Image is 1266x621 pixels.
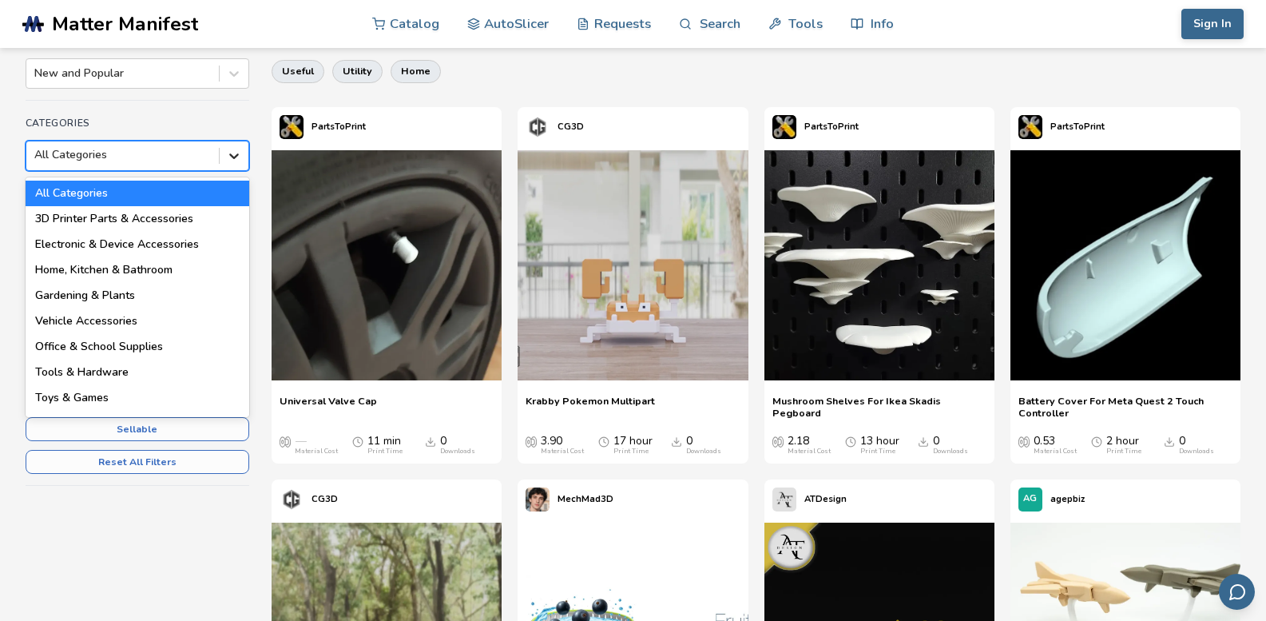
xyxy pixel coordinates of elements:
a: CG3D's profileCG3D [272,480,346,519]
div: 3.90 [541,435,584,456]
span: Average Print Time [598,435,609,448]
div: Print Time [367,448,403,456]
button: home [391,60,441,82]
button: Sellable [26,417,249,441]
div: Print Time [860,448,895,456]
div: Print Time [1106,448,1141,456]
div: Toys & Games [26,385,249,411]
span: Downloads [425,435,436,448]
div: Material Cost [788,448,831,456]
span: Average Print Time [1091,435,1102,448]
span: — [295,435,306,448]
div: Downloads [1179,448,1214,456]
p: CG3D [558,118,584,135]
span: Average Cost [1018,435,1030,448]
div: Print Time [613,448,649,456]
input: New and Popular [34,67,38,80]
img: MechMad3D's profile [526,488,550,512]
a: Battery Cover For Meta Quest 2 Touch Controller [1018,395,1232,419]
img: ATDesign's profile [772,488,796,512]
p: ATDesign [804,491,847,508]
div: 0 [686,435,721,456]
div: 2 hour [1106,435,1141,456]
div: Office & School Supplies [26,334,249,360]
span: AG [1023,494,1037,504]
div: 13 hour [860,435,899,456]
a: Mushroom Shelves For Ikea Skadis Pegboard [772,395,986,419]
div: 0.53 [1034,435,1077,456]
p: agepbiz [1050,491,1085,508]
span: Average Cost [526,435,537,448]
span: Average Cost [280,435,291,448]
div: 0 [1179,435,1214,456]
div: 3D Printer Parts & Accessories [26,206,249,232]
img: PartsToPrint's profile [1018,115,1042,139]
div: Tools & Hardware [26,360,249,385]
button: Reset All Filters [26,450,249,474]
button: utility [332,60,383,82]
button: useful [272,60,324,82]
div: Downloads [686,448,721,456]
span: Average Cost [772,435,784,448]
img: PartsToPrint's profile [280,115,304,139]
span: Matter Manifest [52,13,198,35]
a: PartsToPrint's profilePartsToPrint [764,107,867,147]
div: Electronic & Device Accessories [26,232,249,257]
a: Universal Valve Cap [280,395,377,419]
span: Downloads [1164,435,1175,448]
p: PartsToPrint [804,118,859,135]
div: 17 hour [613,435,653,456]
div: 0 [933,435,968,456]
p: CG3D [312,491,338,508]
div: Gardening & Plants [26,283,249,309]
div: Material Cost [295,448,338,456]
div: All Categories [26,181,249,206]
a: PartsToPrint's profilePartsToPrint [1010,107,1113,147]
span: Downloads [918,435,929,448]
img: PartsToPrint's profile [772,115,796,139]
a: CG3D's profileCG3D [518,107,592,147]
div: 2.18 [788,435,831,456]
h4: Categories [26,117,249,129]
a: MechMad3D's profileMechMad3D [518,480,621,519]
img: CG3D's profile [526,115,550,139]
p: MechMad3D [558,491,613,508]
a: ATDesign's profileATDesign [764,480,855,519]
a: PartsToPrint's profilePartsToPrint [272,107,374,147]
input: All CategoriesAll Categories3D Printer Parts & AccessoriesElectronic & Device AccessoriesHome, Ki... [34,149,38,161]
div: Vehicle Accessories [26,309,249,334]
div: Downloads [933,448,968,456]
p: PartsToPrint [312,118,366,135]
div: 11 min [367,435,403,456]
div: Material Cost [1034,448,1077,456]
span: Downloads [671,435,682,448]
a: Krabby Pokemon Multipart [526,395,655,419]
button: Send feedback via email [1219,574,1255,610]
div: Sports & Outdoors [26,411,249,436]
div: Home, Kitchen & Bathroom [26,257,249,283]
span: Average Print Time [845,435,856,448]
p: PartsToPrint [1050,118,1105,135]
img: CG3D's profile [280,488,304,512]
span: Average Print Time [352,435,363,448]
div: Material Cost [541,448,584,456]
div: 0 [440,435,475,456]
div: Downloads [440,448,475,456]
button: Sign In [1181,9,1244,39]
